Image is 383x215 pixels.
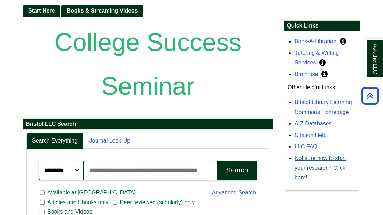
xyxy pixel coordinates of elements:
a: Tutoring & Writing Services [295,50,339,66]
a: Back to Top [359,91,381,100]
a: Books & Streaming Videos [61,5,143,17]
a: Start Here [23,5,60,17]
div: Search [226,166,248,174]
h2: Quick Links [284,21,360,31]
a: A-Z Databases [295,121,332,126]
a: Citation Help [295,132,327,138]
span: Articles and Ebooks only [45,198,111,207]
span: Peer reviewed (scholarly) only [117,198,197,207]
a: Advanced Search [212,190,256,195]
span: College Success Seminar [55,28,241,100]
a: Brainfuse [295,71,318,77]
h2: Bristol LLC Search [23,119,273,130]
a: Bristol Library Learning Commons Homepage [295,99,352,115]
a: Book-A-Librarian [295,38,336,44]
span: Available at [GEOGRAPHIC_DATA] [45,189,138,197]
a: LLC FAQ [295,144,318,149]
button: Search [217,161,257,180]
input: Articles and Ebooks only [40,199,45,206]
a: Journal Look-Up [84,133,136,149]
p: Other Helpful Links: [288,83,357,92]
a: Not sure how to start your research? Click here! [295,155,346,181]
a: Search Everything [26,133,83,149]
input: Peer reviewed (scholarly) only [113,199,117,206]
input: Available at [GEOGRAPHIC_DATA] [40,190,45,196]
span: Start Here [28,8,55,14]
div: Guide Pages [23,5,360,16]
span: Books & Streaming Videos [67,8,138,14]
